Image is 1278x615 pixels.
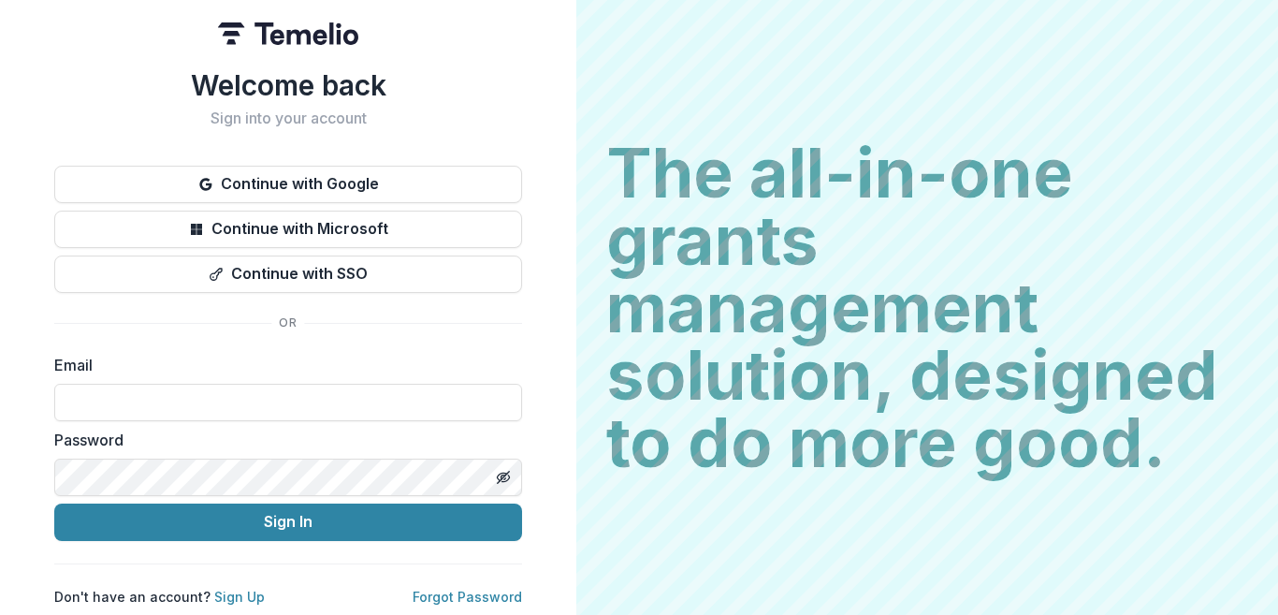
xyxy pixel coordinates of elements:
a: Sign Up [214,589,265,605]
img: Temelio [218,22,358,45]
button: Continue with Microsoft [54,211,522,248]
a: Forgot Password [413,589,522,605]
button: Sign In [54,504,522,541]
label: Password [54,429,511,451]
h2: Sign into your account [54,110,522,127]
button: Continue with Google [54,166,522,203]
p: Don't have an account? [54,587,265,607]
h1: Welcome back [54,68,522,102]
button: Toggle password visibility [488,462,518,492]
button: Continue with SSO [54,256,522,293]
label: Email [54,354,511,376]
